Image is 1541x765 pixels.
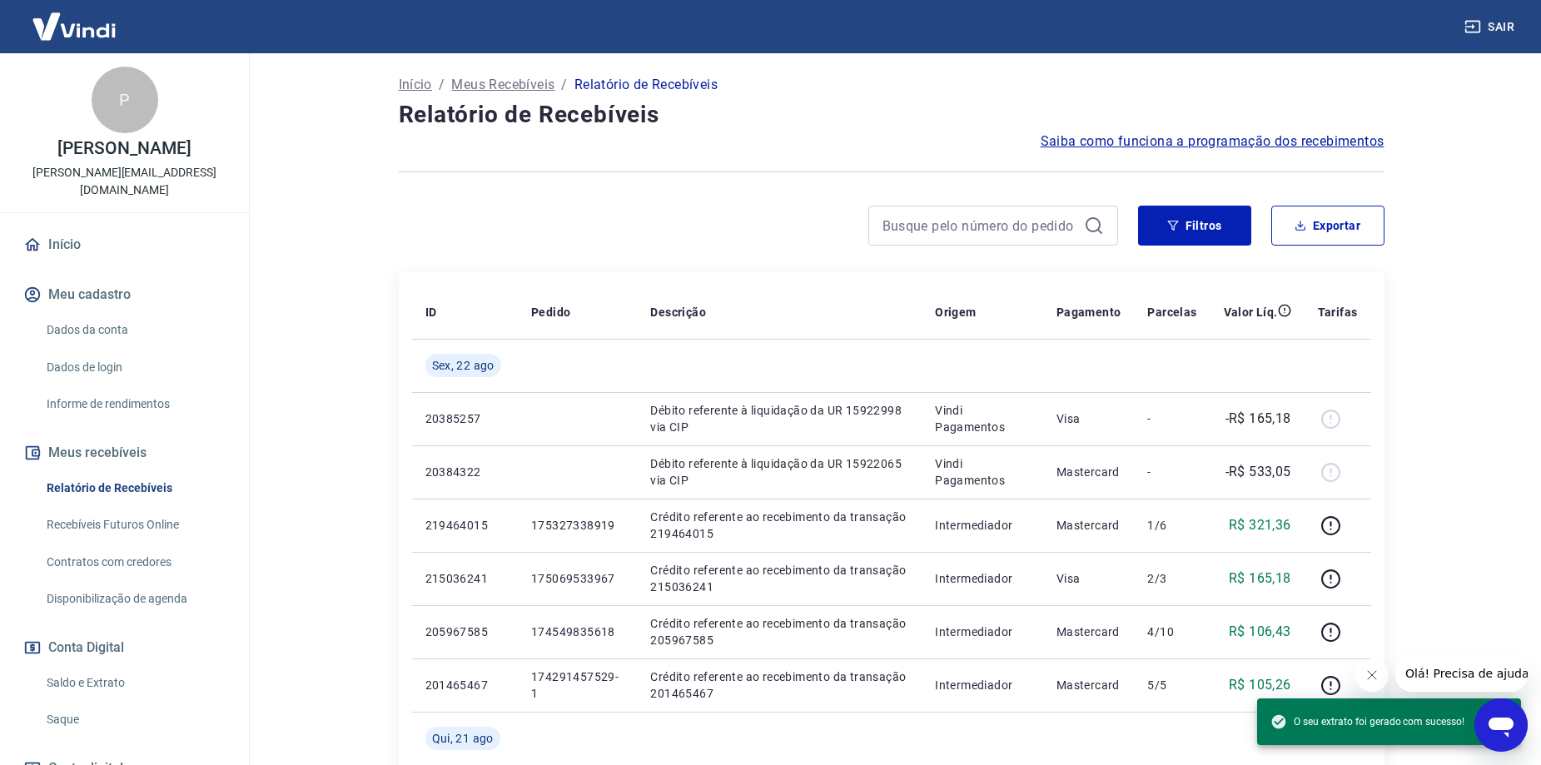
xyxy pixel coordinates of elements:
[531,304,570,320] p: Pedido
[1461,12,1521,42] button: Sair
[1056,464,1121,480] p: Mastercard
[1147,623,1196,640] p: 4/10
[935,402,1030,435] p: Vindi Pagamentos
[935,570,1030,587] p: Intermediador
[40,703,229,737] a: Saque
[40,545,229,579] a: Contratos com credores
[20,276,229,313] button: Meu cadastro
[650,509,908,542] p: Crédito referente ao recebimento da transação 219464015
[1229,569,1291,589] p: R$ 165,18
[1270,713,1464,730] span: O seu extrato foi gerado com sucesso!
[935,677,1030,693] p: Intermediador
[20,226,229,263] a: Início
[935,517,1030,534] p: Intermediador
[40,508,229,542] a: Recebíveis Futuros Online
[1147,304,1196,320] p: Parcelas
[1056,304,1121,320] p: Pagamento
[20,435,229,471] button: Meus recebíveis
[399,75,432,95] a: Início
[13,164,236,199] p: [PERSON_NAME][EMAIL_ADDRESS][DOMAIN_NAME]
[425,517,505,534] p: 219464015
[40,387,229,421] a: Informe de rendimentos
[451,75,554,95] a: Meus Recebíveis
[650,455,908,489] p: Débito referente à liquidação da UR 15922065 via CIP
[1147,677,1196,693] p: 5/5
[1474,698,1528,752] iframe: Botão para abrir a janela de mensagens
[1056,623,1121,640] p: Mastercard
[40,582,229,616] a: Disponibilização de agenda
[425,570,505,587] p: 215036241
[425,677,505,693] p: 201465467
[574,75,718,95] p: Relatório de Recebíveis
[432,730,494,747] span: Qui, 21 ago
[650,562,908,595] p: Crédito referente ao recebimento da transação 215036241
[935,304,976,320] p: Origem
[1147,464,1196,480] p: -
[57,140,191,157] p: [PERSON_NAME]
[425,464,505,480] p: 20384322
[432,357,495,374] span: Sex, 22 ago
[1056,410,1121,427] p: Visa
[1318,304,1358,320] p: Tarifas
[92,67,158,133] div: P
[1355,658,1389,692] iframe: Fechar mensagem
[399,98,1384,132] h4: Relatório de Recebíveis
[439,75,445,95] p: /
[1395,655,1528,692] iframe: Mensagem da empresa
[1224,304,1278,320] p: Valor Líq.
[1147,570,1196,587] p: 2/3
[531,570,624,587] p: 175069533967
[1225,462,1291,482] p: -R$ 533,05
[10,12,140,25] span: Olá! Precisa de ajuda?
[1225,409,1291,429] p: -R$ 165,18
[531,517,624,534] p: 175327338919
[650,615,908,648] p: Crédito referente ao recebimento da transação 205967585
[650,668,908,702] p: Crédito referente ao recebimento da transação 201465467
[1229,515,1291,535] p: R$ 321,36
[650,402,908,435] p: Débito referente à liquidação da UR 15922998 via CIP
[425,410,505,427] p: 20385257
[1147,517,1196,534] p: 1/6
[40,313,229,347] a: Dados da conta
[561,75,567,95] p: /
[1041,132,1384,152] a: Saiba como funciona a programação dos recebimentos
[20,629,229,666] button: Conta Digital
[935,623,1030,640] p: Intermediador
[531,623,624,640] p: 174549835618
[20,1,128,52] img: Vindi
[882,213,1077,238] input: Busque pelo número do pedido
[40,666,229,700] a: Saldo e Extrato
[1229,622,1291,642] p: R$ 106,43
[1056,517,1121,534] p: Mastercard
[1138,206,1251,246] button: Filtros
[1229,675,1291,695] p: R$ 105,26
[1056,570,1121,587] p: Visa
[650,304,706,320] p: Descrição
[935,455,1030,489] p: Vindi Pagamentos
[1271,206,1384,246] button: Exportar
[40,471,229,505] a: Relatório de Recebíveis
[1056,677,1121,693] p: Mastercard
[40,350,229,385] a: Dados de login
[1147,410,1196,427] p: -
[425,623,505,640] p: 205967585
[531,668,624,702] p: 174291457529-1
[425,304,437,320] p: ID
